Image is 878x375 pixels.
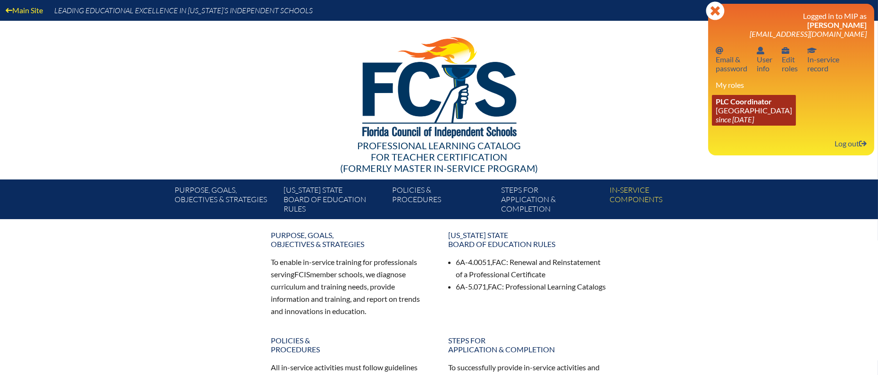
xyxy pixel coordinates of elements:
[712,44,751,75] a: Email passwordEmail &password
[443,332,613,358] a: Steps forapplication & completion
[750,29,867,38] span: [EMAIL_ADDRESS][DOMAIN_NAME]
[807,47,817,54] svg: In-service record
[280,183,388,219] a: [US_STATE] StateBoard of Education rules
[716,47,723,54] svg: Email password
[706,1,725,20] svg: Close
[271,256,430,317] p: To enable in-service training for professionals serving member schools, we diagnose curriculum an...
[493,257,507,266] span: FAC
[716,11,867,38] h3: Logged in to MIP as
[716,80,867,89] h3: My roles
[266,227,435,252] a: Purpose, goals,objectives & strategies
[456,256,607,281] li: 6A-4.0051, : Renewal and Reinstatement of a Professional Certificate
[167,140,711,174] div: Professional Learning Catalog (formerly Master In-service Program)
[342,21,536,150] img: FCISlogo221.eps
[443,227,613,252] a: [US_STATE] StateBoard of Education rules
[782,47,789,54] svg: User info
[266,332,435,358] a: Policies &Procedures
[716,97,772,106] span: PLC Coordinator
[606,183,714,219] a: In-servicecomponents
[753,44,776,75] a: User infoUserinfo
[295,270,310,279] span: FCIS
[757,47,764,54] svg: User info
[778,44,802,75] a: User infoEditroles
[712,95,796,126] a: PLC Coordinator [GEOGRAPHIC_DATA] since [DATE]
[807,20,867,29] span: [PERSON_NAME]
[859,140,867,147] svg: Log out
[497,183,606,219] a: Steps forapplication & completion
[171,183,279,219] a: Purpose, goals,objectives & strategies
[803,44,843,75] a: In-service recordIn-servicerecord
[456,281,607,293] li: 6A-5.071, : Professional Learning Catalogs
[488,282,502,291] span: FAC
[831,137,870,150] a: Log outLog out
[388,183,497,219] a: Policies &Procedures
[2,4,47,17] a: Main Site
[716,115,754,124] i: since [DATE]
[371,151,507,162] span: for Teacher Certification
